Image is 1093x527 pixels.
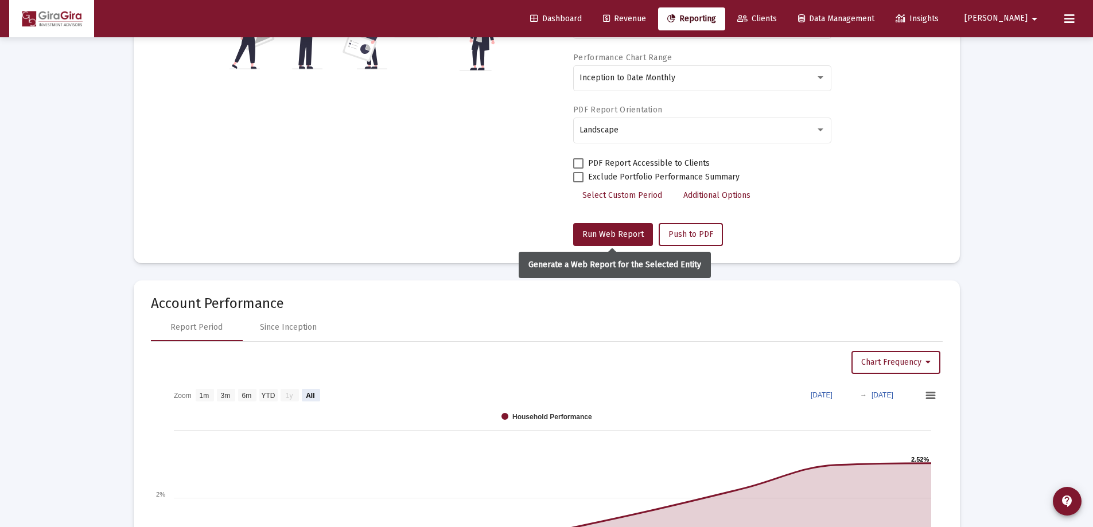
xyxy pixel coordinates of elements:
img: Dashboard [18,7,85,30]
mat-icon: arrow_drop_down [1028,7,1041,30]
text: [DATE] [811,391,833,399]
a: Reporting [658,7,725,30]
text: 1y [285,391,293,399]
span: Chart Frequency [861,357,931,367]
span: [PERSON_NAME] [964,14,1028,24]
span: Reporting [667,14,716,24]
button: Push to PDF [659,223,723,246]
text: → [860,391,867,399]
button: [PERSON_NAME] [951,7,1055,30]
text: Household Performance [512,413,592,421]
text: 2% [156,491,165,498]
label: Performance Chart Range [573,53,672,63]
a: Data Management [789,7,884,30]
span: Clients [737,14,777,24]
a: Revenue [594,7,655,30]
text: 6m [242,391,251,399]
a: Clients [728,7,786,30]
span: Exclude Portfolio Performance Summary [588,170,740,184]
span: Data Management [798,14,874,24]
span: Inception to Date Monthly [579,73,675,83]
a: Dashboard [521,7,591,30]
span: Select Custom Period [582,190,662,200]
text: YTD [261,391,275,399]
text: 1m [199,391,209,399]
text: 2.52% [911,456,929,463]
text: 3m [220,391,230,399]
span: Landscape [579,125,619,135]
span: PDF Report Accessible to Clients [588,157,710,170]
span: Dashboard [530,14,582,24]
div: Report Period [170,322,223,333]
button: Run Web Report [573,223,653,246]
label: PDF Report Orientation [573,105,662,115]
div: Since Inception [260,322,317,333]
span: Additional Options [683,190,750,200]
a: Insights [886,7,948,30]
mat-icon: contact_support [1060,494,1074,508]
span: Insights [896,14,939,24]
button: Chart Frequency [851,351,940,374]
mat-card-title: Account Performance [151,298,943,309]
text: All [306,391,314,399]
span: Push to PDF [668,229,713,239]
span: Revenue [603,14,646,24]
text: [DATE] [872,391,893,399]
text: Zoom [174,391,192,399]
span: Run Web Report [582,229,644,239]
